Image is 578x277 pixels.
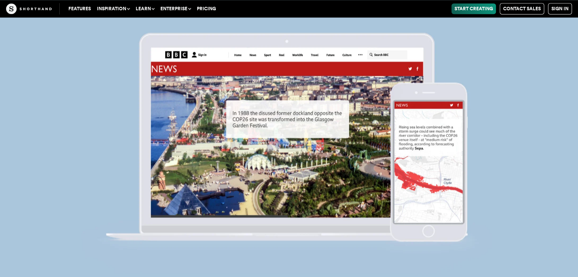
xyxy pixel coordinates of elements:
a: Pricing [194,3,219,14]
button: Inspiration [94,3,133,14]
button: Learn [133,3,157,14]
a: Contact Sales [500,3,544,14]
a: Start Creating [451,3,496,14]
button: Enterprise [157,3,194,14]
img: The Craft [6,3,52,14]
a: Sign in [548,3,572,14]
a: Features [65,3,94,14]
